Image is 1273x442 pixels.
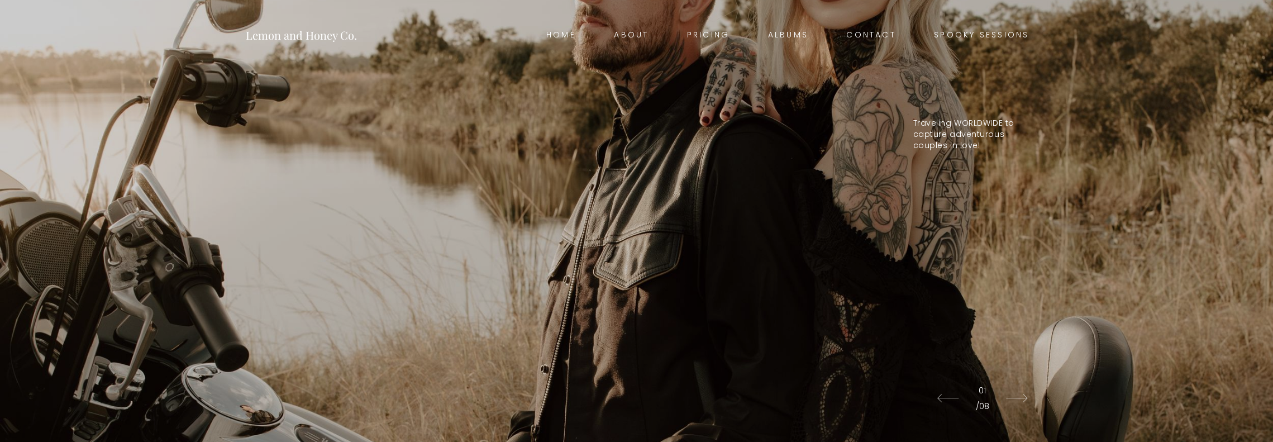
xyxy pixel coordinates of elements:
a: Pricing [668,27,749,43]
a: About [595,27,668,43]
span: /08 [976,398,989,414]
a: Lemon and Honey Co. [246,21,357,49]
a: Albums [748,27,827,43]
a: Home [527,27,595,43]
a: Spooky Sessions [915,27,1048,43]
a: Contact [827,27,915,43]
span: 01 [976,383,989,398]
